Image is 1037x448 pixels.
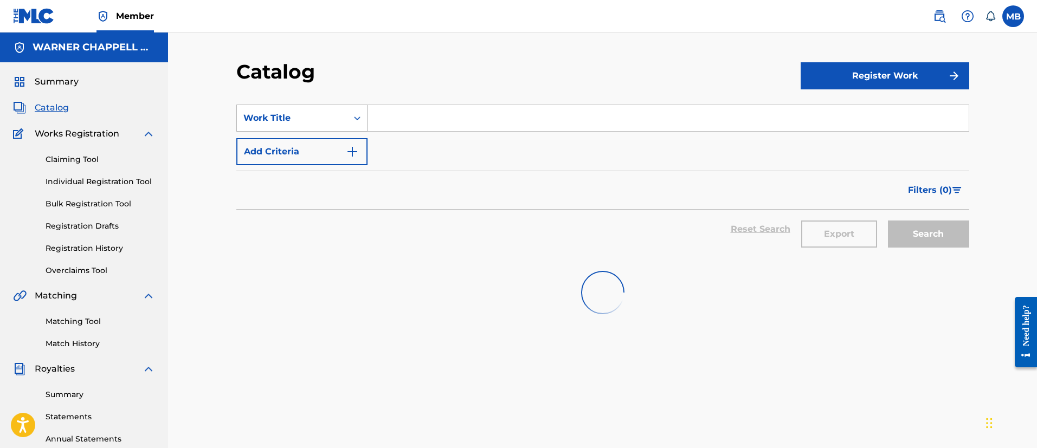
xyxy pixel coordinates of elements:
[985,11,996,22] div: Notifications
[961,10,974,23] img: help
[46,389,155,400] a: Summary
[46,154,155,165] a: Claiming Tool
[1002,5,1024,27] div: User Menu
[35,127,119,140] span: Works Registration
[236,105,969,258] form: Search Form
[46,243,155,254] a: Registration History
[46,265,155,276] a: Overclaims Tool
[1007,288,1037,375] iframe: Resource Center
[46,176,155,187] a: Individual Registration Tool
[13,75,79,88] a: SummarySummary
[908,184,952,197] span: Filters ( 0 )
[46,433,155,445] a: Annual Statements
[13,127,27,140] img: Works Registration
[46,338,155,349] a: Match History
[13,101,69,114] a: CatalogCatalog
[986,407,993,439] div: Drag
[13,289,27,302] img: Matching
[35,101,69,114] span: Catalog
[142,289,155,302] img: expand
[983,396,1037,448] iframe: Chat Widget
[243,112,341,125] div: Work Title
[13,8,55,24] img: MLC Logo
[35,75,79,88] span: Summary
[46,316,155,327] a: Matching Tool
[801,62,969,89] button: Register Work
[96,10,110,23] img: Top Rightsholder
[952,187,962,193] img: filter
[142,127,155,140] img: expand
[46,220,155,232] a: Registration Drafts
[948,69,961,82] img: f7272a7cc735f4ea7f67.svg
[46,411,155,423] a: Statements
[346,145,359,158] img: 9d2ae6d4665cec9f34b9.svg
[116,10,154,22] span: Member
[13,362,26,375] img: Royalties
[957,5,978,27] div: Help
[236,60,320,84] h2: Catalog
[933,10,946,23] img: search
[13,101,26,114] img: Catalog
[33,41,155,54] h5: WARNER CHAPPELL MUSIC INC
[35,289,77,302] span: Matching
[35,362,75,375] span: Royalties
[929,5,950,27] a: Public Search
[236,138,368,165] button: Add Criteria
[901,177,969,204] button: Filters (0)
[581,271,624,314] img: preloader
[142,362,155,375] img: expand
[13,41,26,54] img: Accounts
[13,75,26,88] img: Summary
[46,198,155,210] a: Bulk Registration Tool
